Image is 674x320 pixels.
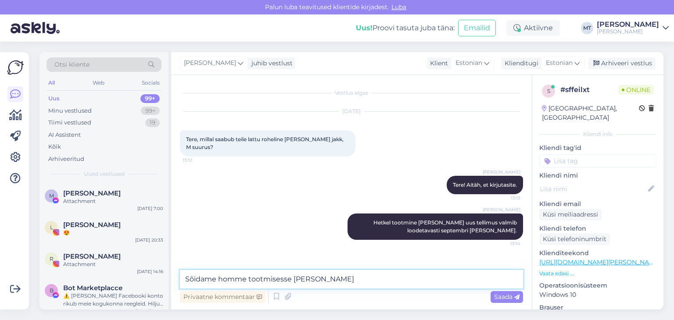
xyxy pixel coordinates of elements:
[458,20,496,36] button: Emailid
[248,59,293,68] div: juhib vestlust
[186,136,345,150] span: Tere, millal saabub teile lattu roheline [PERSON_NAME] jakk, M suurus?
[135,237,163,243] div: [DATE] 20:33
[48,142,61,151] div: Kõik
[50,256,54,262] span: R
[373,219,518,234] span: Hetkel tootmine [PERSON_NAME] uus tellimus valmib loodetavasti septembri [PERSON_NAME].
[137,205,163,212] div: [DATE] 7:00
[356,23,455,33] div: Proovi tasuta juba täna:
[539,258,660,266] a: [URL][DOMAIN_NAME][PERSON_NAME]
[63,197,163,205] div: Attachment
[50,287,54,294] span: B
[48,131,81,139] div: AI Assistent
[389,3,409,11] span: Luba
[483,206,520,213] span: [PERSON_NAME]
[539,199,656,209] p: Kliendi email
[180,89,523,97] div: Vestlus algas
[539,249,656,258] p: Klienditeekond
[542,104,639,122] div: [GEOGRAPHIC_DATA], [GEOGRAPHIC_DATA]
[488,240,520,247] span: 13:14
[597,28,659,35] div: [PERSON_NAME]
[547,88,550,94] span: s
[48,107,92,115] div: Minu vestlused
[48,118,91,127] div: Tiimi vestlused
[91,77,106,89] div: Web
[145,118,160,127] div: 19
[63,221,121,229] span: Leele Lahi
[546,58,573,68] span: Estonian
[48,94,60,103] div: Uus
[84,170,125,178] span: Uued vestlused
[356,24,373,32] b: Uus!
[539,303,656,312] p: Brauser
[588,57,656,69] div: Arhiveeri vestlus
[597,21,669,35] a: [PERSON_NAME][PERSON_NAME]
[180,107,523,115] div: [DATE]
[140,94,160,103] div: 99+
[539,224,656,233] p: Kliendi telefon
[539,171,656,180] p: Kliendi nimi
[597,21,659,28] div: [PERSON_NAME]
[506,20,560,36] div: Aktiivne
[494,293,520,301] span: Saada
[540,184,646,194] input: Lisa nimi
[488,195,520,201] span: 13:13
[539,270,656,277] p: Vaata edasi ...
[47,77,57,89] div: All
[63,189,121,197] span: Mari-Liis Treimut
[63,260,163,268] div: Attachment
[539,154,656,167] input: Lisa tag
[63,284,122,292] span: Bot Marketplacce
[7,59,24,76] img: Askly Logo
[63,229,163,237] div: 😍
[539,290,656,299] p: Windows 10
[48,155,84,164] div: Arhiveeritud
[180,270,523,288] textarea: Sõidame homme tootmisesse [PERSON_NAME]
[539,233,610,245] div: Küsi telefoninumbrit
[455,58,482,68] span: Estonian
[183,157,215,164] span: 13:12
[140,77,161,89] div: Socials
[539,130,656,138] div: Kliendi info
[141,107,160,115] div: 99+
[63,252,121,260] span: Robin Hunt
[137,268,163,275] div: [DATE] 14:16
[180,291,265,303] div: Privaatne kommentaar
[63,292,163,308] div: ⚠️ [PERSON_NAME] Facebooki konto rikub meie kogukonna reegleid. Hiljuti on meie süsteem saanud ka...
[54,60,90,69] span: Otsi kliente
[581,22,593,34] div: MT
[427,59,448,68] div: Klient
[184,58,236,68] span: [PERSON_NAME]
[618,85,654,95] span: Online
[483,169,520,175] span: [PERSON_NAME]
[539,281,656,290] p: Operatsioonisüsteem
[560,85,618,95] div: # sffeilxt
[136,308,163,314] div: [DATE] 20:31
[501,59,538,68] div: Klienditugi
[539,209,602,220] div: Küsi meiliaadressi
[453,181,517,188] span: Tere! Aitäh, et kirjutasite.
[539,143,656,153] p: Kliendi tag'id
[50,224,53,231] span: L
[49,192,54,199] span: M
